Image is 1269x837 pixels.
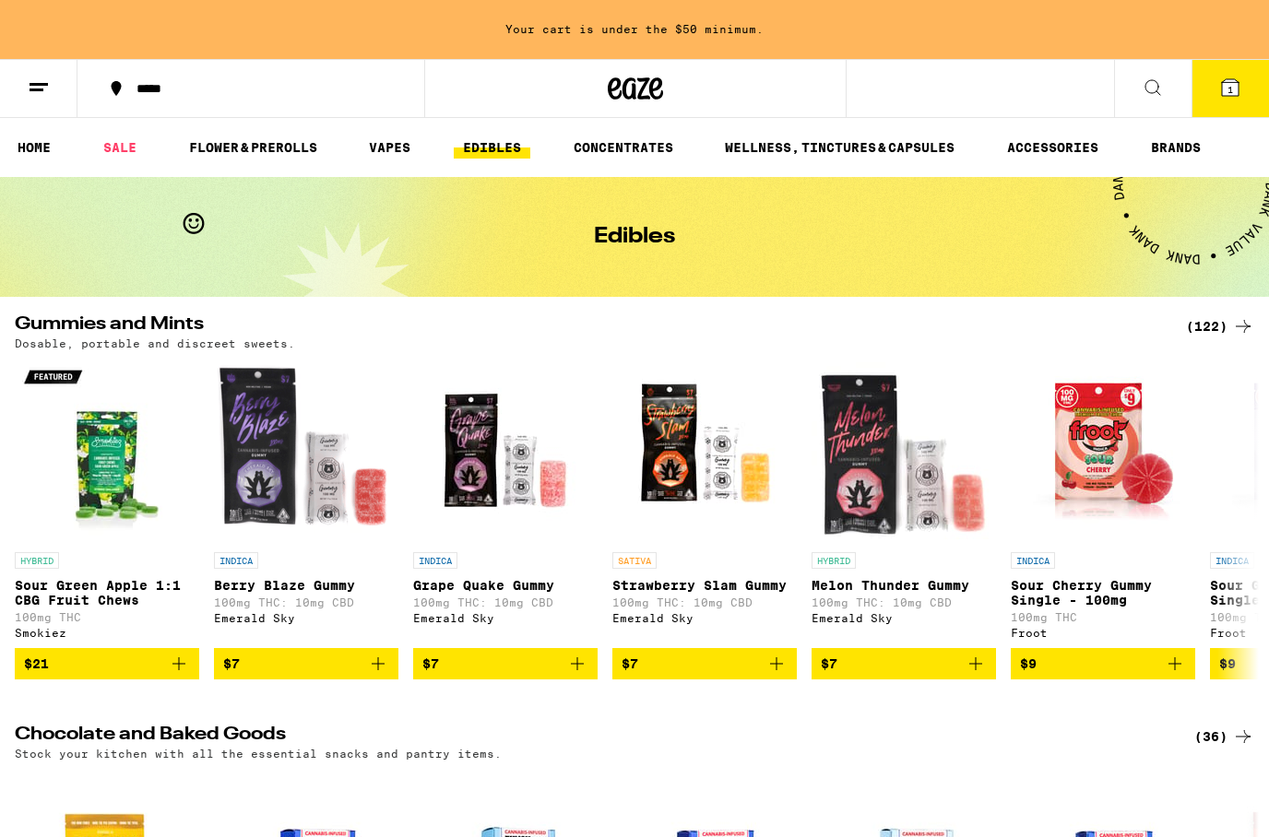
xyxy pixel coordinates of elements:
p: 100mg THC [1011,611,1195,623]
a: Open page for Sour Cherry Gummy Single - 100mg from Froot [1011,359,1195,648]
p: INDICA [413,552,457,569]
h2: Chocolate and Baked Goods [15,725,1164,748]
a: Open page for Grape Quake Gummy from Emerald Sky [413,359,598,648]
a: Open page for Sour Green Apple 1:1 CBG Fruit Chews from Smokiez [15,359,199,648]
a: WELLNESS, TINCTURES & CAPSULES [716,136,964,159]
span: $7 [223,656,240,671]
p: Sour Green Apple 1:1 CBG Fruit Chews [15,578,199,607]
p: 100mg THC [15,611,199,623]
span: 1 [1227,84,1233,95]
h1: Edibles [594,226,675,248]
img: Smokiez - Sour Green Apple 1:1 CBG Fruit Chews [15,359,199,543]
a: VAPES [360,136,420,159]
span: $21 [24,656,49,671]
div: Emerald Sky [612,612,797,624]
p: INDICA [1011,552,1055,569]
a: ACCESSORIES [998,136,1108,159]
span: $7 [622,656,638,671]
p: Berry Blaze Gummy [214,578,398,593]
span: $9 [1219,656,1236,671]
p: SATIVA [612,552,657,569]
button: Add to bag [214,648,398,679]
a: SALE [94,136,146,159]
p: HYBRID [812,552,856,569]
p: INDICA [214,552,258,569]
div: Froot [1011,627,1195,639]
p: Dosable, portable and discreet sweets. [15,337,295,349]
p: HYBRID [15,552,59,569]
img: Emerald Sky - Strawberry Slam Gummy [612,359,797,543]
p: Grape Quake Gummy [413,578,598,593]
a: CONCENTRATES [564,136,682,159]
div: Emerald Sky [413,612,598,624]
a: HOME [8,136,60,159]
img: Emerald Sky - Melon Thunder Gummy [812,359,996,543]
a: Open page for Strawberry Slam Gummy from Emerald Sky [612,359,797,648]
a: BRANDS [1142,136,1210,159]
span: $7 [821,656,837,671]
button: Add to bag [15,648,199,679]
div: Emerald Sky [214,612,398,624]
a: (36) [1194,725,1254,748]
button: Add to bag [612,648,797,679]
p: Melon Thunder Gummy [812,578,996,593]
p: Stock your kitchen with all the essential snacks and pantry items. [15,748,502,760]
h2: Gummies and Mints [15,315,1164,337]
img: Froot - Sour Cherry Gummy Single - 100mg [1011,359,1195,543]
a: (122) [1186,315,1254,337]
p: Strawberry Slam Gummy [612,578,797,593]
span: $7 [422,656,439,671]
img: Emerald Sky - Berry Blaze Gummy [214,359,398,543]
a: Open page for Berry Blaze Gummy from Emerald Sky [214,359,398,648]
a: EDIBLES [454,136,530,159]
div: Emerald Sky [812,612,996,624]
p: 100mg THC: 10mg CBD [214,596,398,608]
button: Add to bag [812,648,996,679]
button: Add to bag [413,648,598,679]
div: Smokiez [15,627,199,639]
button: 1 [1192,60,1269,117]
p: INDICA [1210,552,1254,569]
a: Open page for Melon Thunder Gummy from Emerald Sky [812,359,996,648]
span: $9 [1020,656,1037,671]
p: 100mg THC: 10mg CBD [812,596,996,608]
a: FLOWER & PREROLLS [180,136,326,159]
p: 100mg THC: 10mg CBD [612,596,797,608]
button: Add to bag [1011,648,1195,679]
img: Emerald Sky - Grape Quake Gummy [413,359,598,543]
p: Sour Cherry Gummy Single - 100mg [1011,578,1195,607]
p: 100mg THC: 10mg CBD [413,596,598,608]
